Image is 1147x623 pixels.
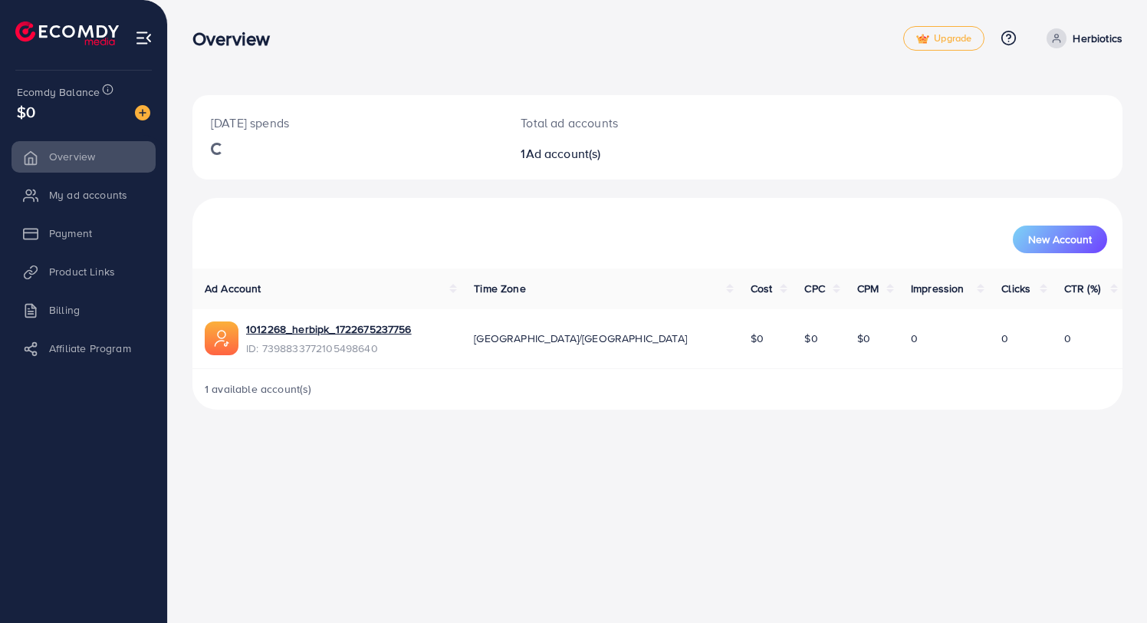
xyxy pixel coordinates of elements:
img: image [135,105,150,120]
span: [GEOGRAPHIC_DATA]/[GEOGRAPHIC_DATA] [474,331,687,346]
p: [DATE] spends [211,114,484,132]
span: 1 available account(s) [205,381,312,397]
span: $0 [17,101,35,123]
span: Clicks [1001,281,1030,296]
h2: 1 [521,147,716,161]
p: Herbiotics [1073,29,1122,48]
a: Herbiotics [1040,28,1122,48]
span: CPM [857,281,879,296]
img: ic-ads-acc.e4c84228.svg [205,321,238,355]
a: 1012268_herbipk_1722675237756 [246,321,412,337]
p: Total ad accounts [521,114,716,132]
span: Time Zone [474,281,525,296]
span: Ecomdy Balance [17,84,100,100]
h3: Overview [192,28,282,50]
span: CPC [804,281,824,296]
span: ID: 7398833772105498640 [246,341,412,356]
span: Ad Account [205,281,261,296]
span: Impression [911,281,965,296]
span: Upgrade [916,33,971,44]
span: 0 [1064,331,1071,346]
span: New Account [1028,234,1092,245]
span: $0 [857,331,870,346]
img: menu [135,29,153,47]
span: 0 [911,331,918,346]
span: $0 [804,331,817,346]
a: tickUpgrade [903,26,984,51]
span: $0 [751,331,764,346]
span: CTR (%) [1064,281,1100,296]
img: logo [15,21,119,45]
span: Ad account(s) [526,145,601,162]
span: Cost [751,281,773,296]
button: New Account [1013,226,1107,253]
img: tick [916,34,929,44]
span: 0 [1001,331,1008,346]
